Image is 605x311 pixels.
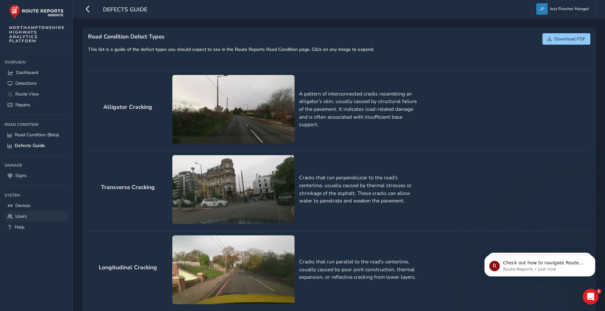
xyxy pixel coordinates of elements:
[15,142,45,149] span: Defects Guide
[5,99,68,110] a: Repairs
[5,67,68,78] a: Dashboard
[5,120,68,129] div: Road Condition
[5,129,68,140] a: Road Condition (Beta)
[15,91,39,97] span: Route View
[536,3,548,15] img: diamond-layout
[542,33,590,45] button: Download PDF
[299,258,421,281] p: Cracks that run parallel to the road's centerline, usually caused by poor joint construction, the...
[88,264,168,271] h2: Longitudinal Cracking
[88,33,374,40] h1: Road Condition Defect Types
[88,47,374,52] h6: This list is a guide of the defect types you should expect to see in the Route Reports Road Condi...
[299,174,421,205] p: Cracks that run perpendicular to the road's centerline, usually caused by thermal stresses or shr...
[5,211,68,222] a: Users
[596,289,601,294] span: 2
[5,57,68,67] div: Overview
[5,222,68,232] a: Help
[554,36,585,42] span: Download PDF
[15,102,30,108] span: Repairs
[16,69,38,76] span: Dashboard
[172,75,295,144] img: Alligator Cracking
[15,80,37,86] span: Detections
[536,3,591,15] button: Jezz Puncher Manget
[5,170,68,181] a: Signs
[5,140,68,151] a: Defects Guide
[9,25,65,43] span: NORTHAMPTONSHIRE HIGHWAYS ANALYTICS PLATFORM
[475,241,605,287] iframe: Intercom notifications message
[299,90,421,129] p: A pattern of interconnected cracks resembling an alligator's skin, usually caused by structural f...
[15,213,27,219] span: Users
[583,289,598,304] iframe: Intercom live chat
[15,202,31,209] span: Devices
[5,190,68,200] div: System
[5,160,68,170] div: Signage
[172,235,295,304] img: Longitudinal Cracking
[15,224,24,230] span: Help
[5,200,68,211] a: Devices
[15,132,59,138] span: Road Condition (Beta)
[550,3,589,15] span: Jezz Puncher Manget
[88,184,168,191] h2: Transverse Cracking
[5,78,68,89] a: Detections
[5,89,68,99] a: Route View
[15,172,27,179] span: Signs
[9,5,64,19] img: rr logo
[172,155,295,224] img: Transverse Cracking
[103,6,147,15] span: Defects Guide
[88,104,168,111] h2: Alligator Cracking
